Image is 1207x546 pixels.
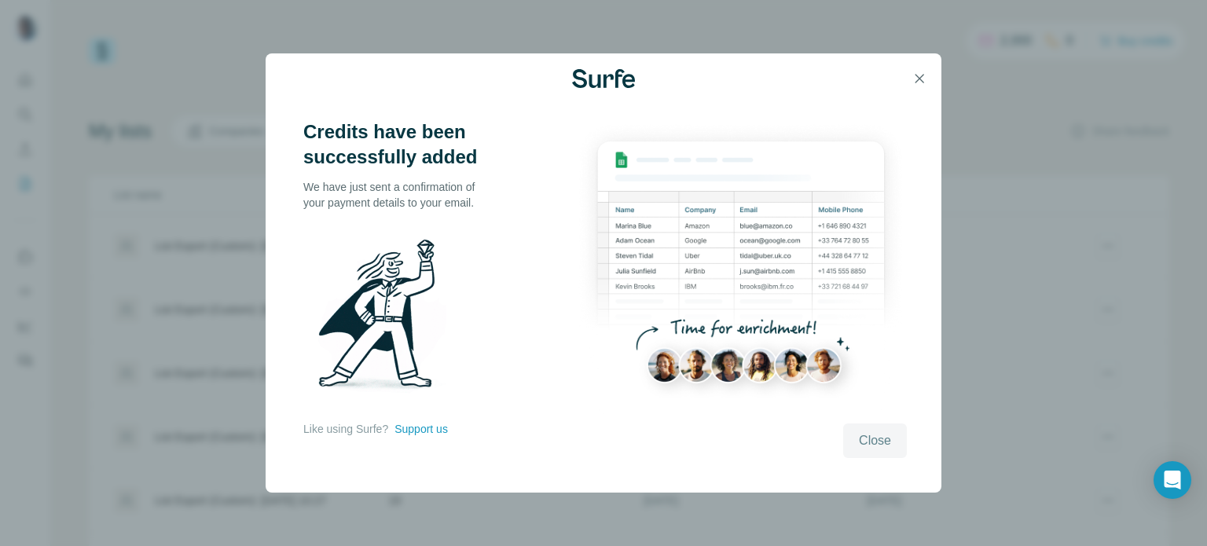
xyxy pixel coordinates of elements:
h3: Credits have been successfully added [303,119,492,170]
span: Close [859,431,891,450]
button: Close [843,423,907,458]
img: Surfe Logo [572,69,635,88]
img: Surfe Illustration - Man holding diamond [303,229,467,405]
p: Like using Surfe? [303,421,388,437]
p: We have just sent a confirmation of your payment details to your email. [303,179,492,211]
button: Support us [394,421,448,437]
div: Open Intercom Messenger [1154,461,1191,499]
img: Enrichment Hub - Sheet Preview [575,119,907,414]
